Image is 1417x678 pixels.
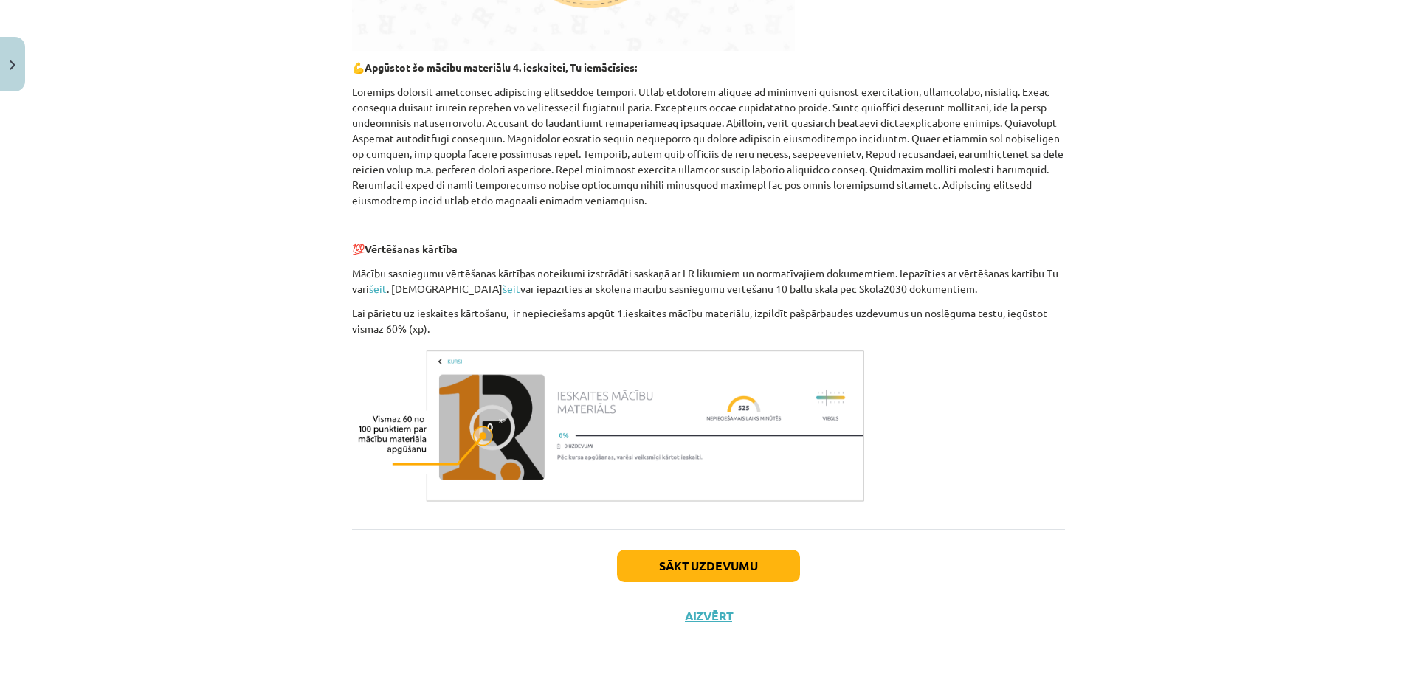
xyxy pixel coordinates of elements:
[369,282,387,295] a: šeit
[352,266,1065,297] p: Mācību sasniegumu vērtēšanas kārtības noteikumi izstrādāti saskaņā ar LR likumiem un normatīvajie...
[503,282,520,295] a: šeit
[352,84,1065,208] p: Loremips dolorsit ametconsec adipiscing elitseddoe tempori. Utlab etdolorem aliquae ad minimveni ...
[10,60,15,70] img: icon-close-lesson-0947bae3869378f0d4975bcd49f059093ad1ed9edebbc8119c70593378902aed.svg
[352,305,1065,336] p: Lai pārietu uz ieskaites kārtošanu, ir nepieciešams apgūt 1.ieskaites mācību materiālu, izpildīt ...
[617,550,800,582] button: Sākt uzdevumu
[365,242,458,255] b: Vērtēšanas kārtība
[352,241,1065,257] p: 💯
[680,609,737,623] button: Aizvērt
[352,60,1065,75] p: 💪
[365,60,637,74] b: Apgūstot šo mācību materiālu 4. ieskaitei, Tu iemācīsies:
